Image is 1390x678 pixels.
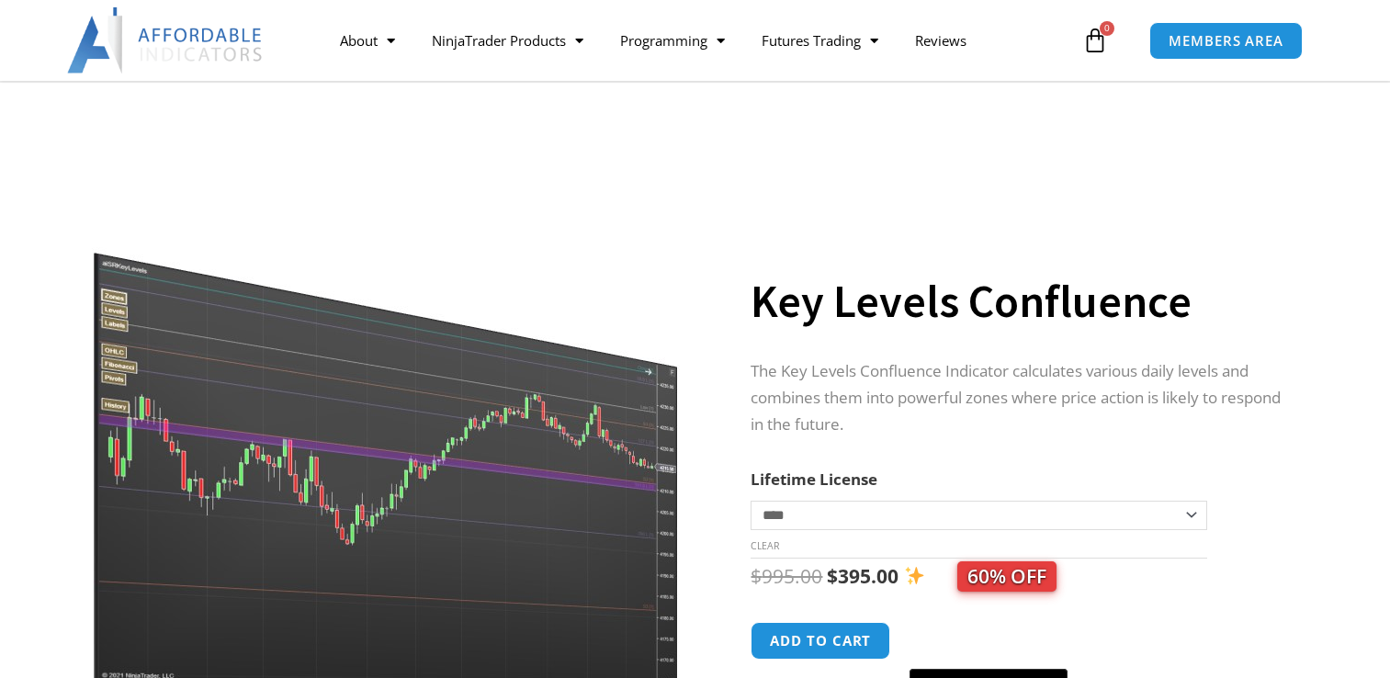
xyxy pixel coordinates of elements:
[751,622,890,660] button: Add to cart
[897,19,985,62] a: Reviews
[751,358,1287,438] p: The Key Levels Confluence Indicator calculates various daily levels and combines them into powerf...
[1149,22,1303,60] a: MEMBERS AREA
[905,566,924,585] img: ✨
[322,19,1078,62] nav: Menu
[751,563,822,589] bdi: 995.00
[1055,14,1136,67] a: 0
[906,619,1071,663] iframe: Secure express checkout frame
[602,19,743,62] a: Programming
[827,563,838,589] span: $
[751,539,779,552] a: Clear options
[827,563,898,589] bdi: 395.00
[1100,21,1114,36] span: 0
[957,561,1057,592] span: 60% OFF
[743,19,897,62] a: Futures Trading
[322,19,413,62] a: About
[413,19,602,62] a: NinjaTrader Products
[1169,34,1283,48] span: MEMBERS AREA
[751,469,877,490] label: Lifetime License
[67,7,265,73] img: LogoAI | Affordable Indicators – NinjaTrader
[751,563,762,589] span: $
[751,269,1287,333] h1: Key Levels Confluence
